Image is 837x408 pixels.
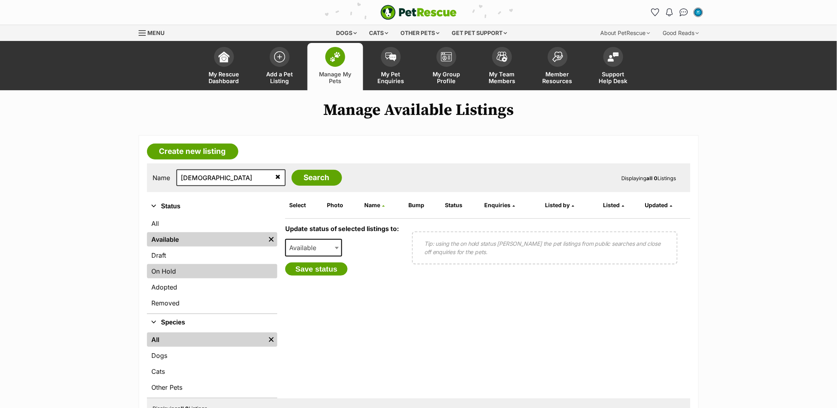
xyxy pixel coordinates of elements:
[446,25,512,41] div: Get pet support
[540,71,576,84] span: Member Resources
[645,202,673,208] a: Updated
[148,29,165,36] span: Menu
[666,8,673,16] img: notifications-46538b983faf8c2785f20acdc204bb7945ddae34d4c08c2a6579f10ce5e182be.svg
[485,202,515,208] a: Enquiries
[147,348,277,363] a: Dogs
[545,202,574,208] a: Listed by
[147,248,277,262] a: Draft
[153,174,170,181] label: Name
[317,71,353,84] span: Manage My Pets
[425,239,665,256] p: Tip: using the on hold status [PERSON_NAME] the pet listings from public searches and close off e...
[365,202,385,208] a: Name
[485,202,511,208] span: translation missing: en.admin.listings.index.attributes.enquiries
[608,52,619,62] img: help-desk-icon-fdf02630f3aa405de69fd3d07c3f3aa587a6932b1a1747fa1d2bba05be0121f9.svg
[603,202,620,208] span: Listed
[680,8,688,16] img: chat-41dd97257d64d25036548639549fe6c8038ab92f7586957e7f3b1b290dea8141.svg
[147,216,277,231] a: All
[147,280,277,294] a: Adopted
[331,25,362,41] div: Dogs
[286,199,323,212] th: Select
[147,296,277,310] a: Removed
[552,51,563,62] img: member-resources-icon-8e73f808a243e03378d46382f2149f9095a855e16c252ad45f914b54edf8863c.svg
[497,52,508,62] img: team-members-icon-5396bd8760b3fe7c0b43da4ab00e1e3bb1a5d9ba89233759b79545d2d3fc5d0d.svg
[139,25,170,39] a: Menu
[649,6,662,19] a: Favourites
[147,144,238,159] a: Create new listing
[530,43,586,90] a: Member Resources
[645,202,668,208] span: Updated
[274,51,285,62] img: add-pet-listing-icon-0afa8454b4691262ce3f59096e99ab1cd57d4a30225e0717b998d2c9b9846f56.svg
[419,43,474,90] a: My Group Profile
[330,52,341,62] img: manage-my-pets-icon-02211641906a0b7f246fdf0571729dbe1e7629f14944591b6c1af311fb30b64b.svg
[622,175,677,181] span: Displaying Listings
[395,25,445,41] div: Other pets
[206,71,242,84] span: My Rescue Dashboard
[484,71,520,84] span: My Team Members
[441,52,452,62] img: group-profile-icon-3fa3cf56718a62981997c0bc7e787c4b2cf8bcc04b72c1350f741eb67cf2f40e.svg
[545,202,570,208] span: Listed by
[363,25,394,41] div: Cats
[147,380,277,394] a: Other Pets
[694,8,702,16] img: Emily Middleton profile pic
[647,175,658,181] strong: all 0
[147,331,277,398] div: Species
[381,5,457,20] img: logo-e224e6f780fb5917bec1dbf3a21bbac754714ae5b6737aabdf751b685950b380.svg
[385,52,396,61] img: pet-enquiries-icon-7e3ad2cf08bfb03b45e93fb7055b45f3efa6380592205ae92323e6603595dc1f.svg
[657,25,705,41] div: Good Reads
[663,6,676,19] button: Notifications
[373,71,409,84] span: My Pet Enquiries
[147,232,265,247] a: Available
[265,232,277,247] a: Remove filter
[474,43,530,90] a: My Team Members
[147,215,277,313] div: Status
[649,6,705,19] ul: Account quick links
[692,6,705,19] button: My account
[586,43,641,90] a: Support Help Desk
[218,51,230,62] img: dashboard-icon-eb2f2d2d3e046f16d808141f083e7271f6b2e854fb5c12c21221c1fb7104beca.svg
[324,199,361,212] th: Photo
[307,43,363,90] a: Manage My Pets
[147,317,277,328] button: Species
[595,71,631,84] span: Support Help Desk
[442,199,481,212] th: Status
[595,25,656,41] div: About PetRescue
[196,43,252,90] a: My Rescue Dashboard
[285,262,348,276] button: Save status
[381,5,457,20] a: PetRescue
[147,264,277,278] a: On Hold
[252,43,307,90] a: Add a Pet Listing
[292,170,342,186] input: Search
[678,6,690,19] a: Conversations
[429,71,464,84] span: My Group Profile
[405,199,441,212] th: Bump
[262,71,298,84] span: Add a Pet Listing
[286,242,324,253] span: Available
[285,239,342,256] span: Available
[147,332,265,347] a: All
[603,202,624,208] a: Listed
[285,225,399,233] label: Update status of selected listings to:
[147,364,277,379] a: Cats
[363,43,419,90] a: My Pet Enquiries
[365,202,381,208] span: Name
[147,201,277,212] button: Status
[265,332,277,347] a: Remove filter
